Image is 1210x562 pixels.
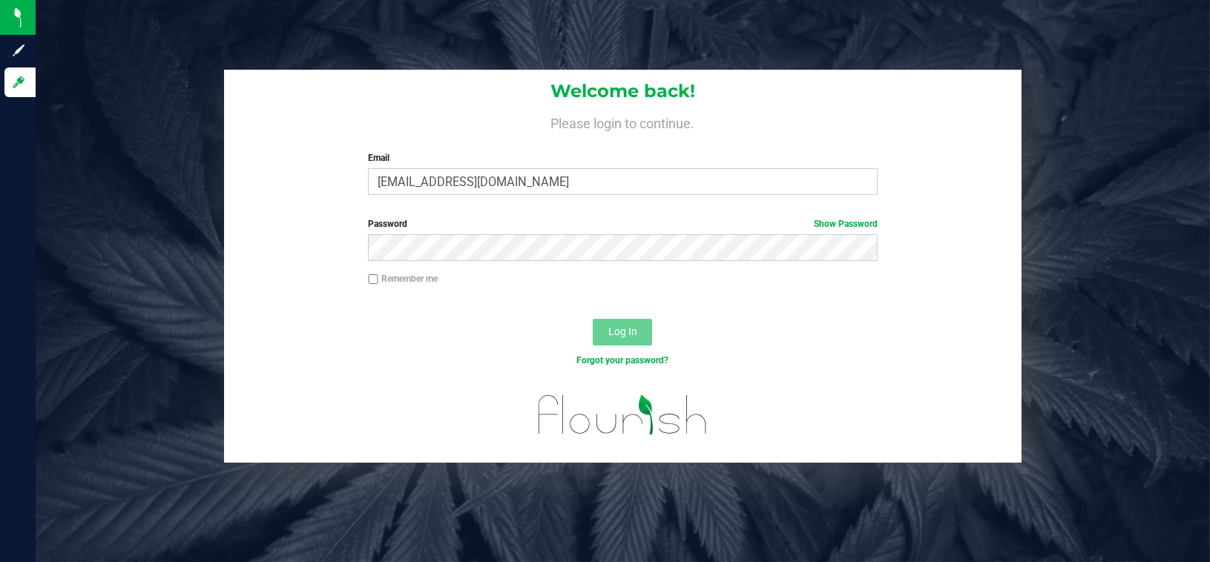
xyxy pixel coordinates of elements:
label: Remember me [368,272,438,285]
h4: Please login to continue. [224,113,1022,130]
input: Remember me [368,274,378,285]
label: Email [368,151,878,165]
inline-svg: Sign up [11,43,26,58]
span: Log In [608,325,637,337]
h1: Welcome back! [224,82,1022,101]
a: Show Password [814,219,878,229]
a: Forgot your password? [576,355,668,366]
inline-svg: Log in [11,75,26,90]
img: flourish_logo.svg [523,383,723,446]
button: Log In [593,319,652,346]
span: Password [368,219,407,229]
